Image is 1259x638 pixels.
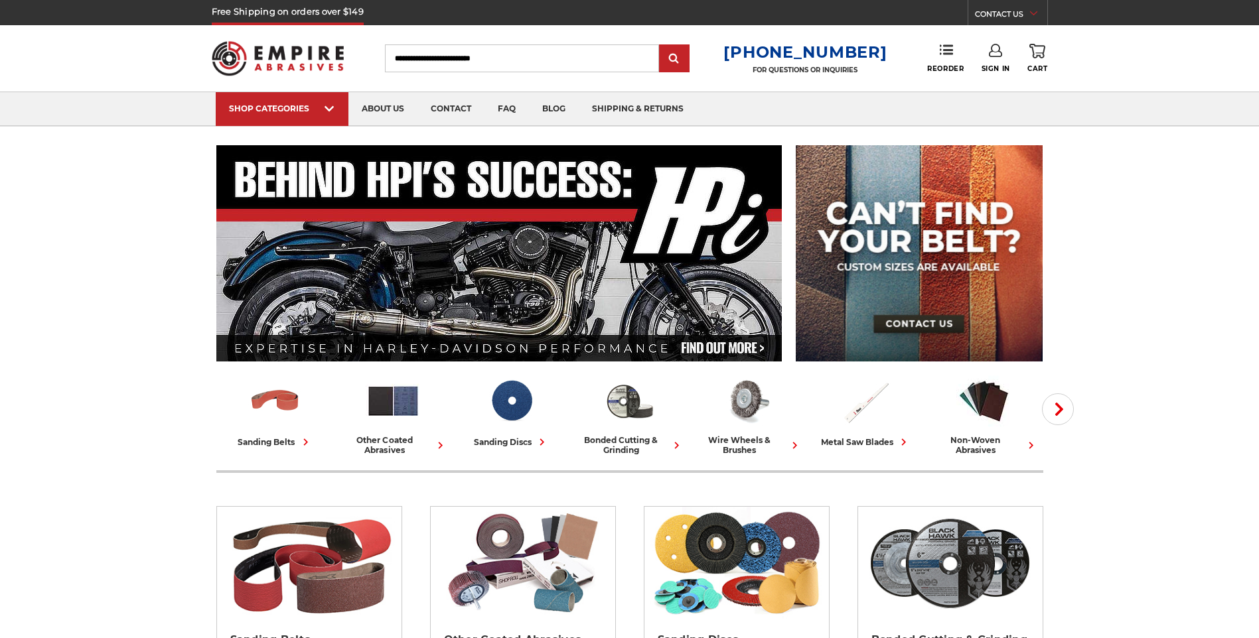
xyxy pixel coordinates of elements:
div: SHOP CATEGORIES [229,103,335,113]
img: Other Coated Abrasives [366,373,421,428]
div: sanding belts [238,435,313,449]
a: CONTACT US [975,7,1047,25]
span: Sign In [982,64,1010,73]
a: contact [417,92,484,126]
a: Reorder [927,44,964,72]
div: non-woven abrasives [930,435,1038,455]
img: Sanding Belts [248,373,303,428]
img: Wire Wheels & Brushes [720,373,775,428]
img: Bonded Cutting & Grinding [602,373,657,428]
img: Metal Saw Blades [838,373,893,428]
a: shipping & returns [579,92,697,126]
a: sanding belts [222,373,329,449]
img: Non-woven Abrasives [956,373,1011,428]
img: Other Coated Abrasives [437,507,609,619]
a: bonded cutting & grinding [576,373,684,455]
img: Sanding Discs [484,373,539,428]
a: about us [348,92,417,126]
img: Sanding Discs [650,507,822,619]
div: wire wheels & brushes [694,435,802,455]
a: sanding discs [458,373,565,449]
a: [PHONE_NUMBER] [723,42,887,62]
img: Sanding Belts [223,507,395,619]
div: metal saw blades [821,435,911,449]
a: metal saw blades [812,373,920,449]
span: Reorder [927,64,964,73]
img: Empire Abrasives [212,32,344,84]
input: Submit [661,46,688,72]
img: Banner for an interview featuring Horsepower Inc who makes Harley performance upgrades featured o... [216,145,782,361]
div: other coated abrasives [340,435,447,455]
a: Cart [1027,44,1047,73]
button: Next [1042,393,1074,425]
img: promo banner for custom belts. [796,145,1043,361]
a: non-woven abrasives [930,373,1038,455]
span: Cart [1027,64,1047,73]
div: bonded cutting & grinding [576,435,684,455]
a: wire wheels & brushes [694,373,802,455]
p: FOR QUESTIONS OR INQUIRIES [723,66,887,74]
a: blog [529,92,579,126]
a: other coated abrasives [340,373,447,455]
img: Bonded Cutting & Grinding [864,507,1036,619]
a: faq [484,92,529,126]
div: sanding discs [474,435,549,449]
